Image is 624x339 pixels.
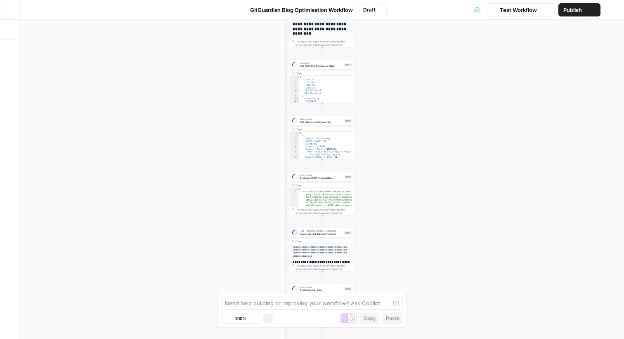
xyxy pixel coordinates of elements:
div: 9 [290,97,299,100]
span: Copy the output [303,212,319,214]
div: This output is too large & has been abbreviated for review. to view the full content. [295,208,352,215]
span: System App [300,117,343,121]
span: Draft [363,6,376,14]
div: Power AgentAnalyze SERP CompetitionStep 6Output{ "SERP Research":"## Persona and Search Intent An... [290,172,354,215]
div: Output [295,184,343,187]
span: Test Workflow [500,6,537,14]
div: 3 [290,137,299,140]
div: 2 [290,135,299,138]
div: 2 [290,79,299,82]
span: Publish [563,6,582,14]
g: Edge from step_3 to step_4 [321,47,323,59]
div: 1 [290,76,299,79]
div: 7 [290,92,299,95]
span: Paste [386,315,399,322]
div: 1 [290,188,298,191]
div: 10 [290,100,299,103]
span: Generate Additional Content [300,232,343,236]
span: GitGuardian Blog Optimisation Workflow [250,6,353,14]
div: This output is too large & has been abbreviated for review. to view the full content. [295,264,352,271]
div: 11 [290,103,299,105]
button: Draft [359,5,387,15]
div: Power AgentAdd Internal LinksStep 8Output{ "Updated Article":"# A Look Into the Secrets of MCP: T... [290,284,354,327]
div: Output [295,128,343,131]
div: 1 [290,132,299,135]
div: 6 [290,145,299,148]
span: Copy the output [303,44,319,46]
g: Edge from step_4 to step_5 [321,103,323,115]
div: 5 [290,143,299,145]
div: 7 [290,148,299,151]
div: 9 [290,156,299,159]
div: 8 [290,95,299,98]
div: Step 4 [344,63,352,67]
div: 6 [290,89,299,92]
span: Toggle code folding, rows 9 through 15 [297,97,299,100]
div: Step 7 [344,231,352,235]
span: Analyze SERP Competition [300,176,343,180]
div: 8 [290,151,299,156]
div: 5 [290,87,299,89]
button: GitGuardian Blog Optimisation Workflow [238,3,358,16]
span: Integration [300,61,343,65]
span: Get Semrush Keywords [300,120,343,124]
div: Output [295,72,343,75]
div: IntegrationGet GSC Performance DataStep 4Output{ "clicks":{ "L7D":10, "L30D":38, "L60D":78, "WoW ... [290,60,354,103]
g: Edge from step_7 to step_8 [321,271,323,283]
div: 3 [290,81,299,84]
g: Edge from step_5 to step_6 [321,159,323,171]
span: Toggle code folding, rows 1 through 72 [297,132,299,135]
span: Power Agent [300,173,343,177]
span: Power Agent [300,285,343,289]
span: Copy [364,315,376,322]
button: Test Workflow [487,3,542,16]
div: Step 5 [344,119,352,123]
div: 4 [290,140,299,143]
div: 4 [290,84,299,87]
span: Get GSC Performance Data [300,64,343,68]
div: Output [295,240,343,243]
span: Toggle code folding, rows 1 through 30 [297,76,299,79]
div: This output is too large & has been abbreviated for review. to view the full content. [295,40,352,47]
div: Step 6 [344,175,352,179]
span: Add Internal Links [300,288,343,292]
button: Paste [383,313,403,324]
span: 100% [235,315,246,322]
button: Publish [558,3,587,16]
span: Toggle code folding, rows 2 through 8 [297,79,299,82]
span: Toggle code folding, rows 1 through 3 [296,188,298,191]
g: Edge from step_6 to step_7 [321,215,323,227]
button: Copy [360,313,379,324]
span: Toggle code folding, rows 2 through 11 [297,135,299,138]
div: 10 [290,159,299,161]
div: System AppGet Semrush KeywordsStep 5Output[ { "Keyword":"mcp security", "Search Volume":170, "CPC... [290,116,354,159]
div: Step 8 [344,287,352,291]
span: Copy the output [303,268,319,270]
span: LLM · [PERSON_NAME]-4-20250514 [300,229,343,233]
